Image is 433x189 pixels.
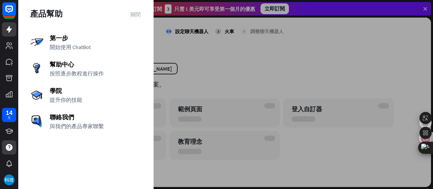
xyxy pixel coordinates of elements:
font: 學院 [50,87,62,95]
font: 幫助中心 [50,61,74,68]
font: 提升你的技能 [50,96,82,103]
font: 關閉 [131,11,141,17]
font: 與我們的產品專家聯繫 [50,123,104,129]
a: 14 天 [2,108,16,122]
font: 開始使用 ChatBot [50,44,91,50]
font: 產品幫助 [30,8,63,19]
font: 按照逐步教程進行操作 [50,70,104,77]
font: 第一步 [50,34,68,42]
font: 聯絡我們 [50,113,74,121]
font: 14 [6,108,13,117]
button: 開啟 LiveChat 聊天小工具 [5,3,26,23]
font: 天 [7,116,11,120]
